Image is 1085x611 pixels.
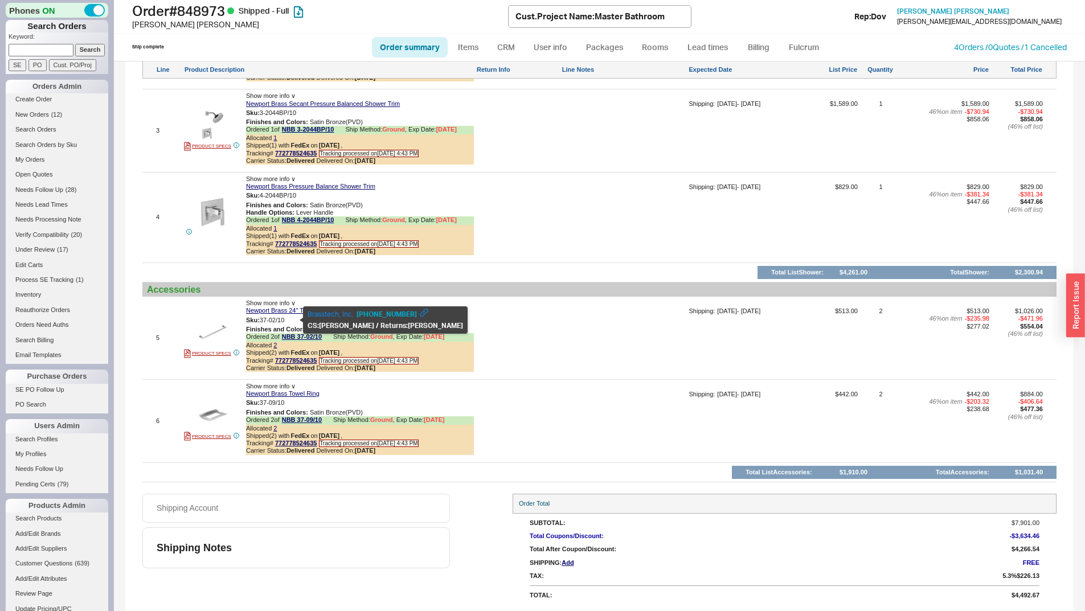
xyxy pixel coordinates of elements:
span: ON [42,5,55,17]
a: Customer Questions(639) [6,557,108,569]
span: Add [562,559,574,567]
a: Items [450,37,487,58]
div: , Exp Date: [393,333,445,342]
a: Process SE Tracking(1) [6,274,108,286]
b: [DATE] [319,142,339,149]
span: Needs Follow Up [15,465,63,472]
span: $1,026.00 [1015,307,1043,314]
b: Delivered [286,447,315,454]
span: $238.68 [967,405,989,412]
span: Delivered On: [317,248,376,255]
span: $3,634.46 [1012,532,1039,539]
div: Ship complete [132,44,164,50]
div: Total Accessories : [936,469,989,476]
span: [DATE] [436,216,456,223]
span: Show more info ∨ [246,300,296,306]
span: 46 % on item [929,315,962,322]
a: Fulcrum [781,37,828,58]
div: Shipping Notes [157,542,445,554]
h1: Order # 848973 [132,3,508,19]
span: Delivered On: [317,157,376,164]
span: 37-02/10 [260,316,284,323]
div: Total List Shower : [771,269,823,276]
a: Orders Need Auths [6,319,108,331]
div: Shipping: [689,307,715,315]
a: Brasstech, Inc. [308,310,354,318]
button: [PHONE_NUMBER] [357,309,417,320]
div: Shipping Account [157,503,218,513]
div: [DATE] - [DATE] [717,391,760,398]
span: $277.02 [967,323,989,330]
div: Lever Handle [246,209,474,216]
a: PRODUCT SPECS [184,432,231,441]
span: ( 20 ) [71,231,83,238]
span: Tracking# [246,357,317,364]
span: - $381.34 [965,191,989,198]
span: Under Review [15,246,55,253]
span: $447.66 [1020,198,1043,205]
div: 4 [156,214,182,221]
span: Show more info ∨ [246,175,296,182]
a: My Profiles [6,448,108,460]
a: Create Order [6,93,108,105]
a: 1 [273,134,277,141]
span: ( 28 ) [65,186,77,193]
a: NBB 37-02/10 [282,333,322,342]
a: Pending Certs(79) [6,478,108,490]
span: $1,589.00 [1015,100,1043,107]
div: Allocated [246,225,474,232]
div: $1,031.40 [1015,469,1043,476]
img: file_rh5ad4 [199,401,227,429]
span: Sku: [246,399,260,406]
div: Satin Bronze(PVD) [246,409,474,416]
div: Quantity [867,67,893,74]
div: Cust. Project Name : Master Bathroom [515,10,665,22]
div: , Exp Date: [393,416,445,425]
span: - $235.98 [965,315,989,322]
b: [DATE] [319,232,339,240]
img: file_dwf4do [199,318,227,346]
div: Shipping: [530,559,562,567]
div: Shipped ( 1 ) with on , [246,142,474,149]
div: $1,910.00 [840,469,867,476]
div: Return Info [477,67,560,74]
div: Total Price [991,67,1042,74]
a: Newport Brass Towel Ring [246,390,320,397]
div: Orders Admin [6,80,108,93]
span: $858.06 [967,116,989,122]
span: Sku: [246,109,260,116]
span: 3-2044BP/10 [260,109,296,116]
a: Verify Compatibility(20) [6,229,108,241]
a: Search Orders by Sku [6,139,108,151]
b: [DATE] [319,432,339,440]
b: [DATE] [355,364,375,371]
div: Satin Bronze(PVD) [246,118,474,126]
img: file_f9qxlu [199,111,227,139]
span: ( 1 ) [76,276,83,283]
div: Price [903,67,989,74]
span: Show more info ∨ [246,383,296,389]
span: Finishes and Colors : [246,118,308,125]
a: 2 [273,342,277,348]
b: FedEx [290,432,309,440]
a: Billing [739,37,779,58]
div: Purchase Orders [6,370,108,383]
div: 1 [879,100,882,169]
span: New Orders [15,111,49,118]
a: Inventory [6,289,108,301]
span: $1,589.00 [795,100,858,169]
span: Finishes and Colors : [246,202,308,208]
span: Carrier Status: [246,447,317,454]
span: $7,901.00 [1012,519,1039,527]
span: ( 639 ) [75,560,89,567]
span: - $730.94 [1018,108,1043,116]
a: Packages [578,37,632,58]
div: Order Total [513,494,1057,514]
a: [PERSON_NAME] [PERSON_NAME] [897,7,1009,15]
div: Line Notes [562,67,687,74]
img: nwp_4-2044BP_26_large_myr8v3 [199,198,227,226]
div: [DATE] - [DATE] [717,183,760,191]
span: Finishes and Colors : [246,409,308,416]
p: Keyword: [9,32,108,44]
div: [DATE] - [DATE] [717,100,760,108]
